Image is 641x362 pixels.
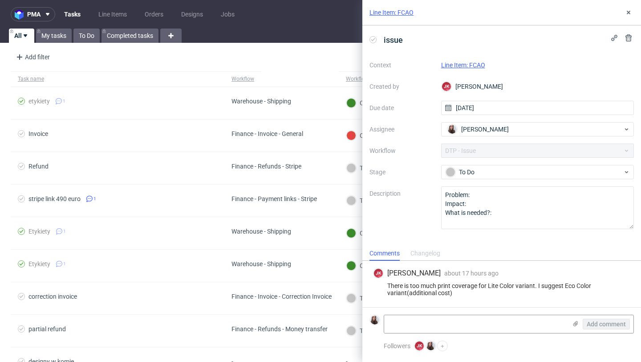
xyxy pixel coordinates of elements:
div: Finance - Payment links - Stripe [231,195,317,202]
img: Sandra Beśka [370,316,379,325]
a: To Do [73,29,100,43]
img: Sandra Beśka [426,341,435,350]
div: Finance - Refunds - Money transfer [231,325,328,333]
a: All [9,29,34,43]
div: Warehouse - Shipping [231,260,291,267]
div: There is too much print coverage for Lite Color variant. I suggest Eco Color variant(additional c... [373,282,630,296]
a: Designs [176,7,208,21]
a: Jobs [215,7,240,21]
span: 1 [63,260,66,267]
a: Line Items [93,7,132,21]
label: Due date [369,103,434,113]
span: about 17 hours ago [444,270,499,277]
span: 1 [93,195,96,202]
div: Etykiety [28,260,50,267]
span: issue [380,33,406,47]
div: Finance - Invoice - General [231,130,303,137]
div: Comments [369,247,400,261]
div: Completed [346,261,389,271]
a: My tasks [36,29,72,43]
span: Followers [384,342,410,350]
div: partial refund [28,325,66,333]
div: Etykiety [28,228,50,235]
figcaption: JK [374,269,383,278]
div: Warehouse - Shipping [231,228,291,235]
div: To Do [346,293,375,303]
a: Line Item: FCAO [369,8,414,17]
label: Assignee [369,124,434,135]
div: Finance - Refunds - Stripe [231,163,301,170]
div: Changelog [410,247,440,261]
div: Invoice [28,130,48,137]
label: Stage [369,167,434,177]
a: Completed tasks [101,29,158,43]
div: To Do [346,163,375,173]
figcaption: JK [415,341,424,350]
div: etykiety [28,98,50,105]
div: stripe link 490 euro [28,195,81,202]
textarea: Problem: Impact: What is needed?: [441,186,634,229]
div: To Do [346,196,375,206]
figcaption: JK [442,82,451,91]
span: Task name [18,75,217,83]
span: pma [27,11,41,17]
div: Finance - Invoice - Correction Invoice [231,293,332,300]
label: Created by [369,81,434,92]
div: [PERSON_NAME] [441,79,634,94]
div: Workflow [231,75,254,82]
a: Orders [139,7,169,21]
span: [PERSON_NAME] [387,268,441,278]
a: Tasks [59,7,86,21]
span: 1 [63,228,66,235]
span: 1 [63,98,65,105]
div: correction invoice [28,293,77,300]
div: To Do [346,326,375,336]
div: Workflow stage [346,75,383,82]
label: Context [369,60,434,70]
button: + [437,341,448,351]
label: Description [369,188,434,227]
div: Refund [28,163,49,170]
div: Completed [346,228,389,238]
div: Warehouse - Shipping [231,98,291,105]
div: Completed [346,98,389,108]
img: Sandra Beśka [448,125,457,134]
img: logo [15,9,27,20]
div: On hold [346,131,381,140]
button: pma [11,7,55,21]
div: To Do [446,167,623,177]
label: Workflow [369,145,434,156]
span: [PERSON_NAME] [461,125,509,134]
a: Line Item: FCAO [441,62,485,69]
div: Add filter [12,50,52,64]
